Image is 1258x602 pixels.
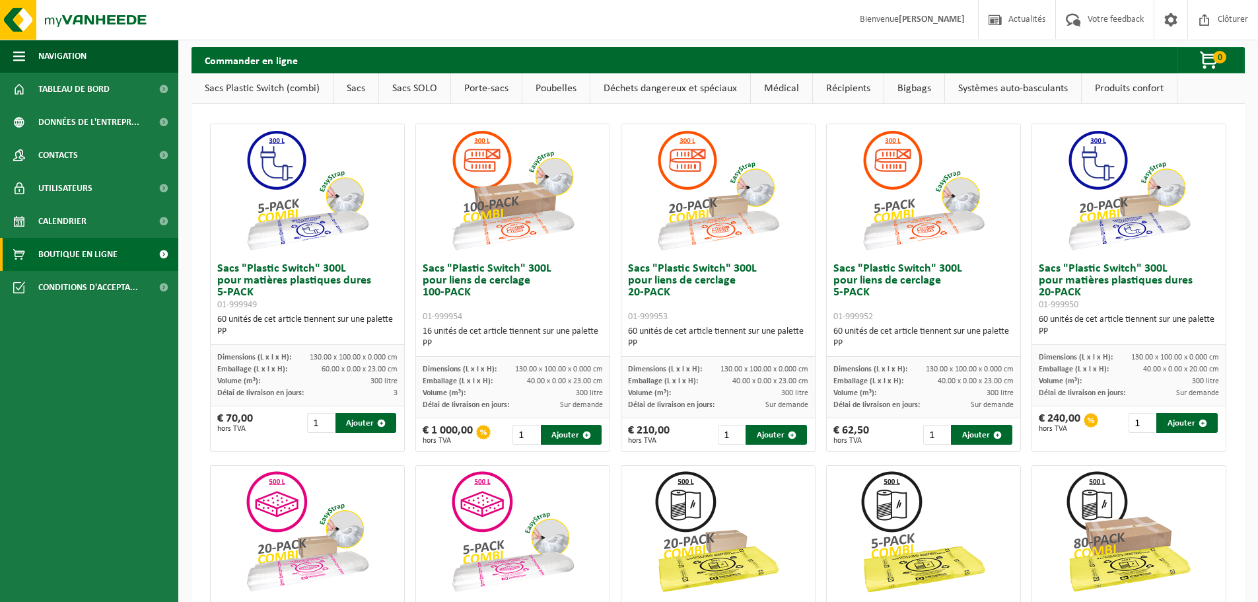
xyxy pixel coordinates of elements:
[241,124,373,256] img: 01-999949
[628,263,808,322] h3: Sacs "Plastic Switch" 300L pour liens de cerclage 20-PACK
[1131,354,1219,361] span: 130.00 x 100.00 x 0.000 cm
[333,73,378,104] a: Sacs
[1039,263,1219,311] h3: Sacs "Plastic Switch" 300L pour matières plastiques dures 20-PACK
[1143,365,1219,373] span: 40.00 x 0.00 x 20.00 cm
[781,389,808,397] span: 300 litre
[423,326,603,350] div: 16 unités de cet article tiennent sur une palette
[1177,47,1243,73] button: 0
[423,401,509,409] span: Délai de livraison en jours:
[38,205,87,238] span: Calendrier
[833,377,903,385] span: Emballage (L x l x H):
[515,365,603,373] span: 130.00 x 100.00 x 0.000 cm
[541,425,602,445] button: Ajouter
[1039,389,1125,397] span: Délai de livraison en jours:
[1039,354,1113,361] span: Dimensions (L x l x H):
[217,263,398,311] h3: Sacs "Plastic Switch" 300L pour matières plastiques dures 5-PACK
[987,389,1014,397] span: 300 litre
[899,15,965,24] strong: [PERSON_NAME]
[628,365,702,373] span: Dimensions (L x l x H):
[765,401,808,409] span: Sur demande
[335,413,397,433] button: Ajouter
[38,139,78,172] span: Contacts
[923,425,950,445] input: 1
[951,425,1012,445] button: Ajouter
[1039,425,1080,433] span: hors TVA
[590,73,750,104] a: Déchets dangereux et spéciaux
[38,238,118,271] span: Boutique en ligne
[423,263,603,322] h3: Sacs "Plastic Switch" 300L pour liens de cerclage 100-PACK
[746,425,807,445] button: Ajouter
[1176,389,1219,397] span: Sur demande
[310,354,398,361] span: 130.00 x 100.00 x 0.000 cm
[451,73,522,104] a: Porte-sacs
[833,401,920,409] span: Délai de livraison en jours:
[423,377,493,385] span: Emballage (L x l x H):
[652,466,784,598] img: 01-999964
[1192,377,1219,385] span: 300 litre
[370,377,398,385] span: 300 litre
[1039,377,1082,385] span: Volume (m³):
[926,365,1014,373] span: 130.00 x 100.00 x 0.000 cm
[560,401,603,409] span: Sur demande
[512,425,539,445] input: 1
[732,377,808,385] span: 40.00 x 0.00 x 23.00 cm
[751,73,812,104] a: Médical
[1039,365,1109,373] span: Emballage (L x l x H):
[1063,466,1195,598] img: 01-999968
[1039,300,1078,310] span: 01-999950
[813,73,884,104] a: Récipients
[527,377,603,385] span: 40.00 x 0.00 x 23.00 cm
[192,73,333,104] a: Sacs Plastic Switch (combi)
[241,466,373,598] img: 01-999956
[857,124,989,256] img: 01-999952
[628,312,668,322] span: 01-999953
[1213,51,1226,63] span: 0
[720,365,808,373] span: 130.00 x 100.00 x 0.000 cm
[217,413,253,433] div: € 70,00
[833,263,1014,322] h3: Sacs "Plastic Switch" 300L pour liens de cerclage 5-PACK
[423,437,473,445] span: hors TVA
[833,326,1014,350] div: 60 unités de cet article tiennent sur une palette
[522,73,590,104] a: Poubelles
[945,73,1081,104] a: Systèmes auto-basculants
[217,365,287,373] span: Emballage (L x l x H):
[628,389,671,397] span: Volume (m³):
[971,401,1014,409] span: Sur demande
[1039,326,1219,338] div: PP
[38,40,87,73] span: Navigation
[628,338,808,350] div: PP
[446,124,578,256] img: 01-999954
[217,389,304,397] span: Délai de livraison en jours:
[423,389,466,397] span: Volume (m³):
[379,73,450,104] a: Sacs SOLO
[217,300,257,310] span: 01-999949
[394,389,398,397] span: 3
[833,365,907,373] span: Dimensions (L x l x H):
[833,338,1014,350] div: PP
[423,312,462,322] span: 01-999954
[217,326,398,338] div: PP
[628,326,808,350] div: 60 unités de cet article tiennent sur une palette
[423,365,497,373] span: Dimensions (L x l x H):
[192,47,311,73] h2: Commander en ligne
[652,124,784,256] img: 01-999953
[833,389,876,397] span: Volume (m³):
[1156,413,1218,433] button: Ajouter
[833,312,873,322] span: 01-999952
[38,271,138,304] span: Conditions d'accepta...
[857,466,989,598] img: 01-999963
[38,106,139,139] span: Données de l'entrepr...
[1082,73,1177,104] a: Produits confort
[423,425,473,445] div: € 1 000,00
[1039,413,1080,433] div: € 240,00
[38,172,92,205] span: Utilisateurs
[322,365,398,373] span: 60.00 x 0.00 x 23.00 cm
[628,401,715,409] span: Délai de livraison en jours:
[833,425,869,445] div: € 62,50
[217,354,291,361] span: Dimensions (L x l x H):
[628,425,670,445] div: € 210,00
[1063,124,1195,256] img: 01-999950
[938,377,1014,385] span: 40.00 x 0.00 x 23.00 cm
[38,73,110,106] span: Tableau de bord
[217,314,398,338] div: 60 unités de cet article tiennent sur une palette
